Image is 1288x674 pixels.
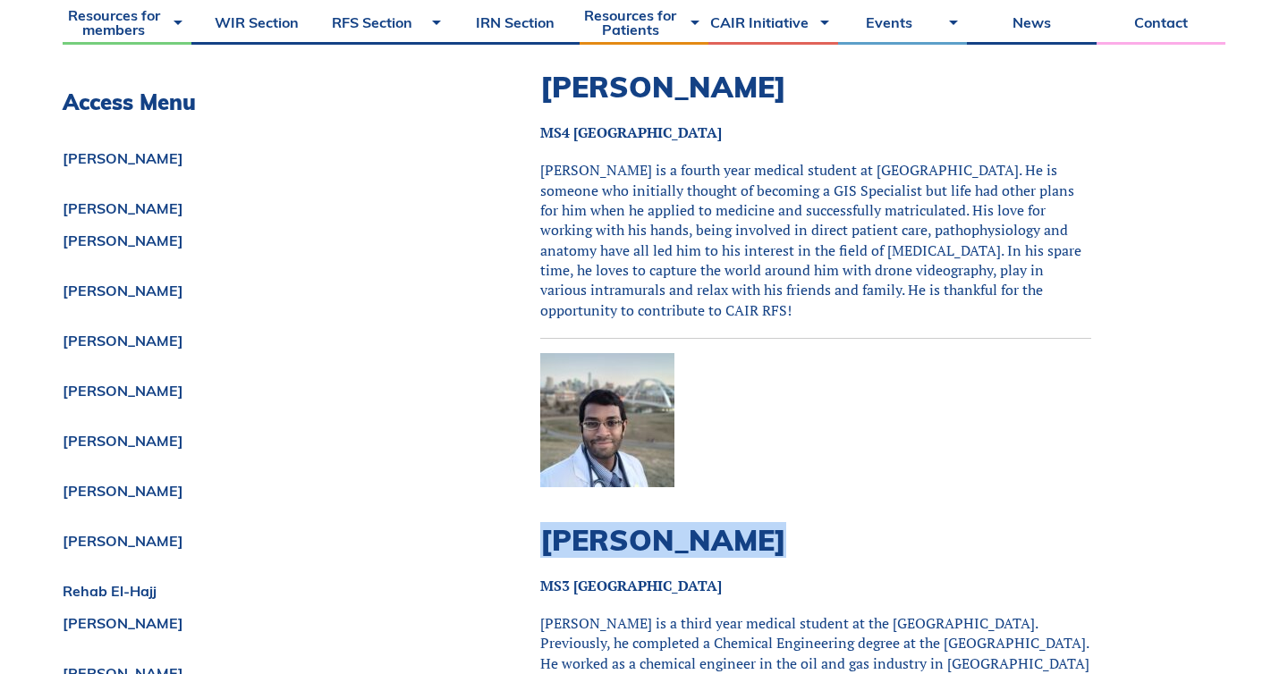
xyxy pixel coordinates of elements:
p: [PERSON_NAME] is a fourth year medical student at [GEOGRAPHIC_DATA]. He is someone who initially ... [540,160,1091,320]
h2: [PERSON_NAME] [540,523,1091,557]
a: [PERSON_NAME] [63,383,451,398]
a: Rehab El-Hajj [63,584,451,598]
a: [PERSON_NAME] [63,434,451,448]
h3: Access Menu [63,89,451,115]
h2: [PERSON_NAME] [540,70,1091,104]
strong: MS3 [GEOGRAPHIC_DATA] [540,576,722,595]
a: [PERSON_NAME] [63,201,451,215]
a: [PERSON_NAME] [63,233,451,248]
a: [PERSON_NAME] [63,616,451,630]
a: [PERSON_NAME] [63,283,451,298]
a: [PERSON_NAME] [63,151,451,165]
a: [PERSON_NAME] [63,484,451,498]
a: [PERSON_NAME] [63,534,451,548]
strong: MS4 [GEOGRAPHIC_DATA] [540,122,722,142]
a: [PERSON_NAME] [63,333,451,348]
